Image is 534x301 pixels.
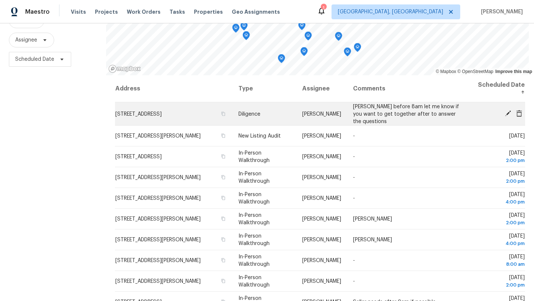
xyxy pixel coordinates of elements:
[220,278,227,284] button: Copy Address
[302,175,341,180] span: [PERSON_NAME]
[302,196,341,201] span: [PERSON_NAME]
[238,133,281,139] span: New Listing Audit
[71,8,86,16] span: Visits
[238,150,270,163] span: In-Person Walkthrough
[476,150,525,164] span: [DATE]
[115,175,201,180] span: [STREET_ADDRESS][PERSON_NAME]
[476,213,525,226] span: [DATE]
[238,234,270,246] span: In-Person Walkthrough
[353,133,355,139] span: -
[476,261,525,268] div: 8:00 am
[353,216,392,222] span: [PERSON_NAME]
[302,258,341,263] span: [PERSON_NAME]
[220,174,227,181] button: Copy Address
[238,275,270,288] span: In-Person Walkthrough
[232,24,240,35] div: Map marker
[353,104,459,124] span: [PERSON_NAME] before 8am let me know if you want to get together after to answer the questions
[353,279,355,284] span: -
[233,75,296,102] th: Type
[476,219,525,226] div: 2:00 pm
[476,198,525,206] div: 4:00 pm
[240,21,248,33] div: Map marker
[476,178,525,185] div: 2:00 pm
[470,75,525,102] th: Scheduled Date ↑
[321,4,326,12] div: 1
[347,75,470,102] th: Comments
[220,215,227,222] button: Copy Address
[302,237,341,242] span: [PERSON_NAME]
[127,8,161,16] span: Work Orders
[243,31,250,43] div: Map marker
[476,254,525,268] span: [DATE]
[232,8,280,16] span: Geo Assignments
[169,9,185,14] span: Tasks
[302,133,341,139] span: [PERSON_NAME]
[194,8,223,16] span: Properties
[353,175,355,180] span: -
[476,275,525,289] span: [DATE]
[354,43,361,54] div: Map marker
[95,8,118,16] span: Projects
[115,279,201,284] span: [STREET_ADDRESS][PERSON_NAME]
[238,213,270,225] span: In-Person Walkthrough
[115,111,162,116] span: [STREET_ADDRESS]
[238,254,270,267] span: In-Person Walkthrough
[476,281,525,289] div: 2:00 pm
[495,69,532,74] a: Improve this map
[25,8,50,16] span: Maestro
[278,54,285,66] div: Map marker
[115,237,201,242] span: [STREET_ADDRESS][PERSON_NAME]
[298,21,306,33] div: Map marker
[353,258,355,263] span: -
[238,192,270,205] span: In-Person Walkthrough
[302,216,341,222] span: [PERSON_NAME]
[115,196,201,201] span: [STREET_ADDRESS][PERSON_NAME]
[304,32,312,43] div: Map marker
[300,47,308,59] div: Map marker
[436,69,456,74] a: Mapbox
[353,154,355,159] span: -
[238,171,270,184] span: In-Person Walkthrough
[476,171,525,185] span: [DATE]
[115,258,201,263] span: [STREET_ADDRESS][PERSON_NAME]
[353,237,392,242] span: [PERSON_NAME]
[296,75,347,102] th: Assignee
[302,154,341,159] span: [PERSON_NAME]
[476,192,525,206] span: [DATE]
[509,133,525,139] span: [DATE]
[115,75,233,102] th: Address
[302,111,341,116] span: [PERSON_NAME]
[115,133,201,139] span: [STREET_ADDRESS][PERSON_NAME]
[338,8,443,16] span: [GEOGRAPHIC_DATA], [GEOGRAPHIC_DATA]
[238,111,260,116] span: Diligence
[502,110,514,117] span: Edit
[344,47,351,59] div: Map marker
[220,257,227,264] button: Copy Address
[514,110,525,117] span: Cancel
[335,32,342,43] div: Map marker
[476,234,525,247] span: [DATE]
[220,153,227,160] button: Copy Address
[108,64,141,73] a: Mapbox homepage
[476,157,525,164] div: 2:00 pm
[302,279,341,284] span: [PERSON_NAME]
[15,36,37,44] span: Assignee
[220,132,227,139] button: Copy Address
[220,236,227,243] button: Copy Address
[457,69,493,74] a: OpenStreetMap
[115,216,201,222] span: [STREET_ADDRESS][PERSON_NAME]
[15,56,54,63] span: Scheduled Date
[478,8,523,16] span: [PERSON_NAME]
[353,196,355,201] span: -
[476,240,525,247] div: 4:00 pm
[115,154,162,159] span: [STREET_ADDRESS]
[220,195,227,201] button: Copy Address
